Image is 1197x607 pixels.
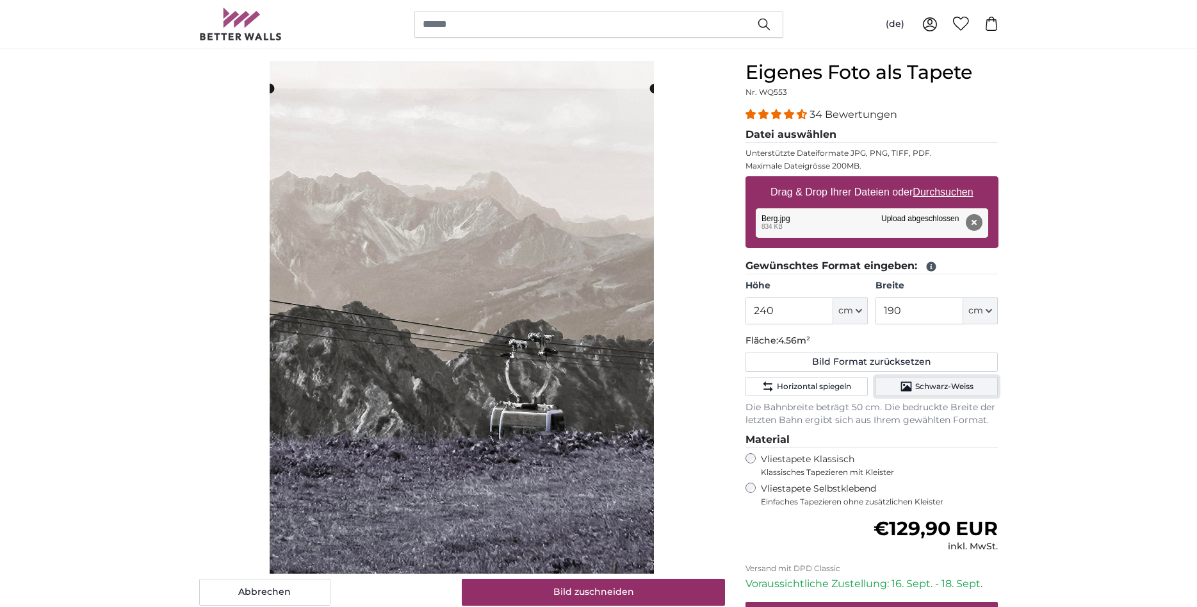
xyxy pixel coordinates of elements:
legend: Gewünschtes Format eingeben: [745,258,998,274]
label: Vliestapete Klassisch [761,453,988,478]
p: Fläche: [745,335,998,347]
button: cm [833,297,868,324]
button: Horizontal spiegeln [745,377,868,396]
button: Schwarz-Weiss [875,377,998,396]
legend: Material [745,432,998,448]
button: (de) [875,13,915,36]
p: Die Bahnbreite beträgt 50 cm. Die bedruckte Breite der letzten Bahn ergibt sich aus Ihrem gewählt... [745,401,998,427]
button: cm [963,297,998,324]
p: Versand mit DPD Classic [745,563,998,574]
span: 34 Bewertungen [810,108,897,121]
div: inkl. MwSt. [874,540,998,553]
span: Nr. WQ553 [745,87,787,97]
label: Drag & Drop Ihrer Dateien oder [765,179,979,205]
label: Breite [875,279,998,292]
button: Abbrechen [199,579,330,606]
span: Horizontal spiegeln [777,381,851,392]
img: Betterwalls [199,8,282,40]
legend: Datei auswählen [745,127,998,143]
button: Bild zuschneiden [462,579,725,606]
span: cm [838,304,853,317]
p: Maximale Dateigrösse 200MB. [745,161,998,171]
label: Vliestapete Selbstklebend [761,483,998,507]
span: Klassisches Tapezieren mit Kleister [761,467,988,478]
span: Einfaches Tapezieren ohne zusätzlichen Kleister [761,497,998,507]
label: Höhe [745,279,868,292]
u: Durchsuchen [913,187,973,197]
span: Schwarz-Weiss [915,381,973,392]
span: 4.32 stars [745,108,810,121]
span: €129,90 EUR [874,517,998,540]
button: Bild Format zurücksetzen [745,353,998,372]
h1: Eigenes Foto als Tapete [745,61,998,84]
p: Voraussichtliche Zustellung: 16. Sept. - 18. Sept. [745,576,998,592]
p: Unterstützte Dateiformate JPG, PNG, TIFF, PDF. [745,148,998,158]
span: 4.56m² [778,335,810,346]
span: cm [968,304,983,317]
